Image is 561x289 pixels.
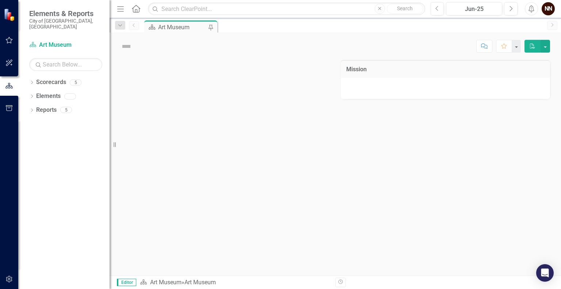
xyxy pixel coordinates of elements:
[536,264,554,282] div: Open Intercom Messenger
[29,41,102,49] a: Art Museum
[36,106,57,114] a: Reports
[70,79,81,85] div: 5
[397,5,413,11] span: Search
[140,278,330,287] div: »
[184,279,216,286] div: Art Museum
[117,279,136,286] span: Editor
[387,4,423,14] button: Search
[121,41,132,52] img: Not Defined
[148,3,425,15] input: Search ClearPoint...
[158,23,206,32] div: Art Museum
[29,18,102,30] small: City of [GEOGRAPHIC_DATA], [GEOGRAPHIC_DATA]
[4,8,16,21] img: ClearPoint Strategy
[449,5,500,14] div: Jun-25
[29,9,102,18] span: Elements & Reports
[346,66,545,73] h3: Mission
[36,78,66,87] a: Scorecards
[36,92,61,100] a: Elements
[446,2,502,15] button: Jun-25
[60,107,72,113] div: 5
[542,2,555,15] button: NN
[29,58,102,71] input: Search Below...
[150,279,182,286] a: Art Museum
